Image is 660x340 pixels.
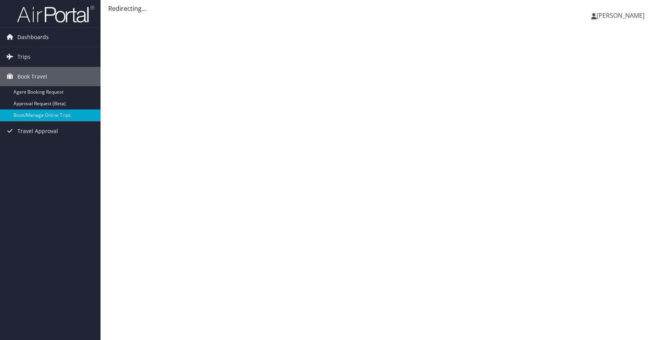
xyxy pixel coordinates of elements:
span: Dashboards [17,27,49,47]
a: [PERSON_NAME] [591,4,652,27]
span: [PERSON_NAME] [597,11,645,20]
div: Redirecting... [108,4,652,13]
span: Travel Approval [17,121,58,141]
span: Trips [17,47,31,67]
span: Book Travel [17,67,47,86]
img: airportal-logo.png [17,5,94,23]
